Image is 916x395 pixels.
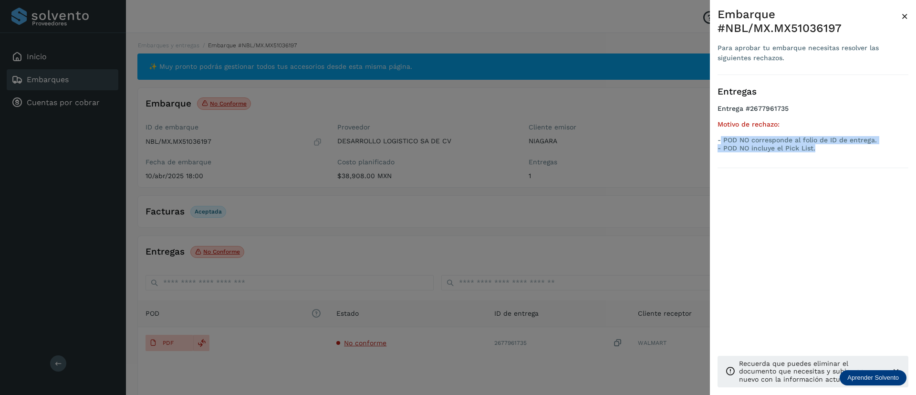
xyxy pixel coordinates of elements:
h3: Entregas [718,86,908,97]
p: - POD NO corresponde al folio de ID de entrega. [718,136,908,144]
button: Close [901,8,908,25]
p: - POD NO incluye el Pick List. [718,144,908,152]
p: Aprender Solvento [847,374,899,382]
p: Recuerda que puedes eliminar el documento que necesitas y subir uno nuevo con la información actu... [739,360,884,384]
span: × [901,10,908,23]
div: Aprender Solvento [840,370,906,385]
h5: Motivo de rechazo: [718,120,908,128]
div: Embarque #NBL/MX.MX51036197 [718,8,901,35]
h4: Entrega #2677961735 [718,105,908,120]
div: Para aprobar tu embarque necesitas resolver las siguientes rechazos. [718,43,901,63]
